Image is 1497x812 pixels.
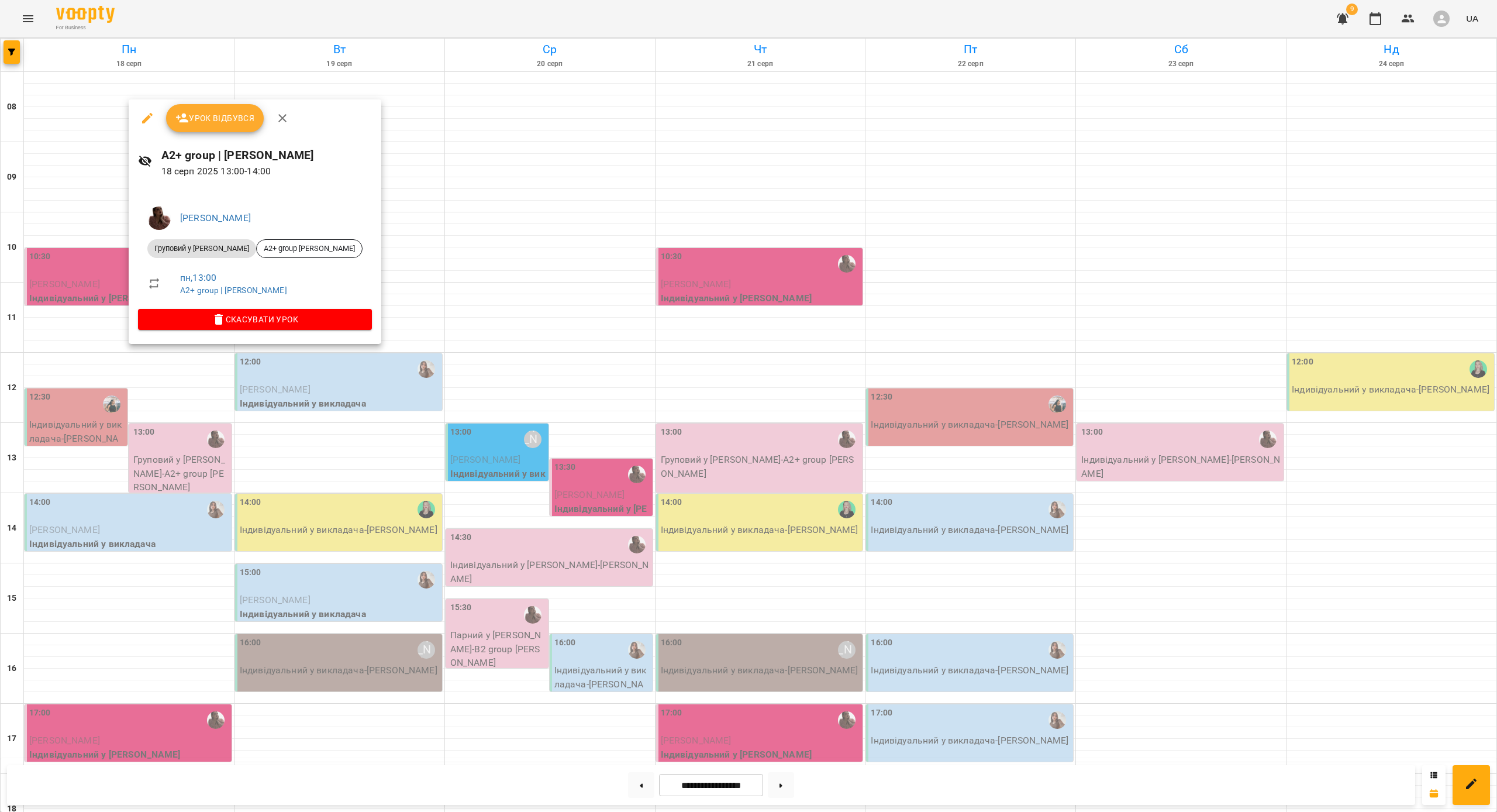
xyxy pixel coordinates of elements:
[147,312,363,326] span: Скасувати Урок
[161,164,372,178] p: 18 серп 2025 13:00 - 14:00
[180,285,287,295] a: A2+ group | [PERSON_NAME]
[166,104,264,132] button: Урок відбувся
[175,111,255,125] span: Урок відбувся
[256,239,363,258] div: A2+ group [PERSON_NAME]
[257,243,362,254] span: A2+ group [PERSON_NAME]
[180,272,216,283] a: пн , 13:00
[147,207,171,230] img: 3c9324ac2b6f4726937e6d6256b13e9c.jpeg
[138,309,372,330] button: Скасувати Урок
[161,146,372,164] h6: A2+ group | [PERSON_NAME]
[147,243,256,254] span: Груповий у [PERSON_NAME]
[180,212,251,223] a: [PERSON_NAME]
